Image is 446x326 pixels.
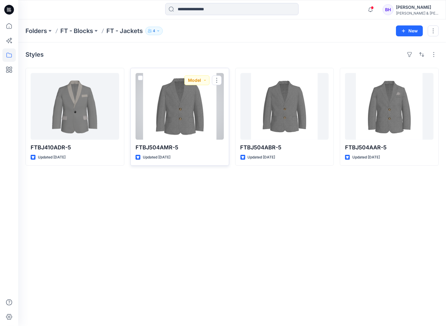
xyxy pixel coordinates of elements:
[31,143,119,152] p: FTBJ410ADR-5
[153,28,155,34] p: 4
[345,143,434,152] p: FTBJ504AAR-5
[352,154,380,161] p: Updated [DATE]
[60,27,93,35] a: FT - Blocks
[136,143,224,152] p: FTBJ504AMR-5
[240,143,329,152] p: FTBJ504ABR-5
[248,154,275,161] p: Updated [DATE]
[145,27,163,35] button: 4
[240,73,329,140] a: FTBJ504ABR-5
[143,154,170,161] p: Updated [DATE]
[396,4,438,11] div: [PERSON_NAME]
[38,154,65,161] p: Updated [DATE]
[345,73,434,140] a: FTBJ504AAR-5
[106,27,143,35] p: FT - Jackets
[31,73,119,140] a: FTBJ410ADR-5
[25,27,47,35] a: Folders
[396,11,438,15] div: [PERSON_NAME] & [PERSON_NAME]
[396,25,423,36] button: New
[25,51,44,58] h4: Styles
[383,4,394,15] div: BH
[136,73,224,140] a: FTBJ504AMR-5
